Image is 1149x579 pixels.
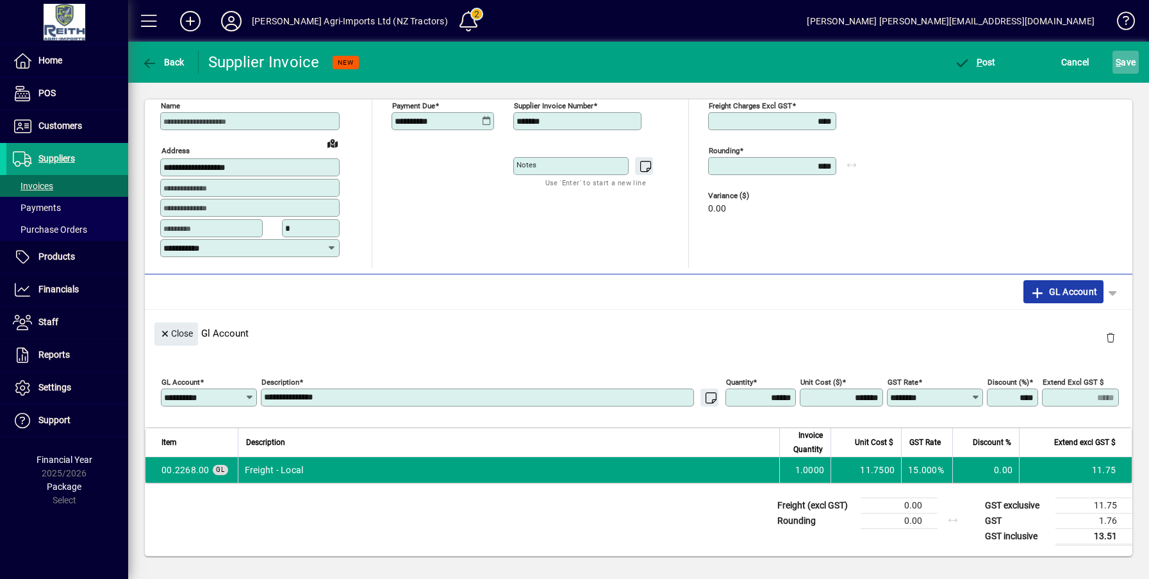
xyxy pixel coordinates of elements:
mat-label: GST rate [888,377,918,386]
td: 11.7500 [831,457,901,483]
div: Supplier Invoice [208,52,320,72]
span: GL Account [1030,281,1097,302]
span: GST Rate [909,435,941,449]
a: Products [6,241,128,273]
a: Support [6,405,128,437]
mat-label: Discount (%) [988,377,1029,386]
a: POS [6,78,128,110]
button: Save [1112,51,1139,74]
span: Customers [38,121,82,131]
td: 13.51 [1055,528,1132,544]
a: Settings [6,372,128,404]
span: 0.00 [708,204,726,214]
mat-label: Notes [517,160,536,169]
span: Financial Year [37,455,92,465]
span: Freight - Local [161,464,210,476]
span: Discount % [973,435,1011,449]
td: 15.000% [901,457,952,483]
mat-label: Freight charges excl GST [709,101,792,110]
span: P [977,57,982,67]
app-page-header-button: Close [151,327,201,339]
button: Post [951,51,999,74]
td: 11.75 [1055,498,1132,513]
span: Financials [38,284,79,294]
mat-label: Description [261,377,299,386]
span: Item [161,435,177,449]
app-page-header-button: Back [128,51,199,74]
a: Knowledge Base [1107,3,1133,44]
span: Invoice Quantity [788,428,823,457]
td: GST [979,513,1055,528]
span: POS [38,88,56,98]
span: Settings [38,382,71,392]
a: Reports [6,339,128,371]
div: [PERSON_NAME] [PERSON_NAME][EMAIL_ADDRESS][DOMAIN_NAME] [807,11,1095,31]
a: Payments [6,197,128,219]
span: GL [216,466,225,473]
mat-label: Payment due [392,101,435,110]
span: Reports [38,349,70,360]
span: Purchase Orders [13,224,87,235]
button: Close [154,323,198,346]
span: Home [38,55,62,65]
a: Staff [6,306,128,339]
mat-label: Extend excl GST $ [1043,377,1104,386]
a: Customers [6,110,128,142]
span: Payments [13,203,61,213]
td: GST exclusive [979,498,1055,513]
mat-hint: Use 'Enter' to start a new line [545,175,646,190]
td: 1.0000 [779,457,831,483]
td: 0.00 [952,457,1019,483]
span: Extend excl GST $ [1054,435,1116,449]
a: View on map [322,133,343,153]
button: GL Account [1023,280,1104,303]
span: S [1116,57,1121,67]
span: Suppliers [38,153,75,164]
button: Profile [211,10,252,33]
a: Financials [6,274,128,306]
td: 0.00 [861,498,938,513]
span: Close [160,323,193,344]
span: Unit Cost $ [855,435,893,449]
span: ave [1116,52,1136,72]
td: 1.76 [1055,513,1132,528]
td: Freight (excl GST) [771,498,861,513]
td: 11.75 [1019,457,1132,483]
span: Back [142,57,185,67]
mat-label: GL Account [161,377,200,386]
span: Support [38,415,70,425]
a: Home [6,45,128,77]
mat-label: Unit Cost ($) [800,377,842,386]
span: Invoices [13,181,53,191]
a: Invoices [6,175,128,197]
div: [PERSON_NAME] Agri-Imports Ltd (NZ Tractors) [252,11,448,31]
mat-label: Quantity [726,377,753,386]
td: GST inclusive [979,528,1055,544]
span: Cancel [1061,52,1089,72]
mat-label: Supplier invoice number [514,101,593,110]
a: Purchase Orders [6,219,128,240]
app-page-header-button: Delete [1095,331,1126,343]
button: Cancel [1058,51,1093,74]
mat-label: Name [161,101,180,110]
button: Back [138,51,188,74]
span: Description [246,435,285,449]
button: Delete [1095,323,1126,353]
button: Add [170,10,211,33]
td: Rounding [771,513,861,528]
div: Gl Account [145,310,1132,357]
span: ost [954,57,996,67]
td: 0.00 [861,513,938,528]
span: Variance ($) [708,192,785,200]
td: Freight - Local [238,457,780,483]
span: Package [47,482,81,492]
mat-label: Rounding [709,146,740,155]
span: NEW [338,58,354,67]
span: Products [38,251,75,262]
span: Staff [38,317,58,327]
